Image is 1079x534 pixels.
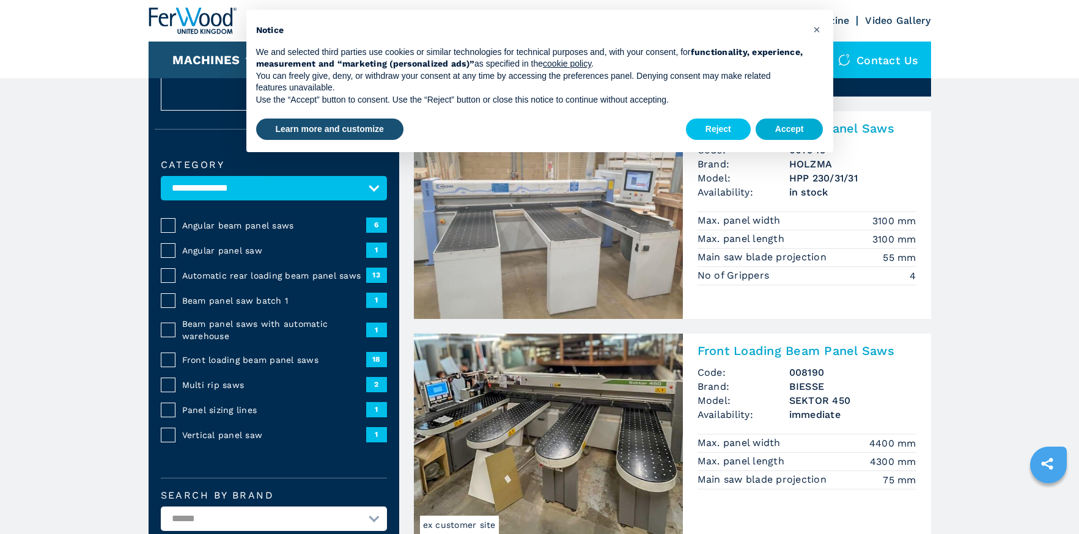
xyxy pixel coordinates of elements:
h3: BIESSE [789,379,916,393]
p: You can freely give, deny, or withdraw your consent at any time by accessing the preferences pane... [256,70,804,94]
span: Angular panel saw [182,244,366,257]
iframe: Chat [1027,479,1070,525]
p: Max. panel length [698,232,788,246]
p: Main saw blade projection [698,251,830,264]
span: Brand: [698,157,789,171]
span: 6 [366,218,387,232]
em: 75 mm [883,473,916,487]
label: Search by brand [161,491,387,500]
img: Contact us [838,54,850,66]
button: Machines [172,53,240,67]
h3: HPP 230/31/31 [789,171,916,185]
span: Multi rip saws [182,379,366,391]
span: Angular beam panel saws [182,219,366,232]
span: Code: [698,365,789,379]
em: 3100 mm [872,232,916,246]
span: immediate [789,408,916,422]
p: Max. panel length [698,455,788,468]
span: Availability: [698,185,789,199]
p: Use the “Accept” button to consent. Use the “Reject” button or close this notice to continue with... [256,94,804,106]
em: 4 [910,269,916,283]
span: 1 [366,323,387,337]
p: Max. panel width [698,436,784,450]
a: Front Loading Beam Panel Saws HOLZMA HPP 230/31/31Front Loading Beam Panel SawsCode:007949Brand:H... [414,111,931,319]
em: 3100 mm [872,214,916,228]
strong: functionality, experience, measurement and “marketing (personalized ads)” [256,47,803,69]
h2: Front Loading Beam Panel Saws [698,343,916,358]
span: 13 [366,268,387,282]
div: Contact us [826,42,931,78]
em: 4300 mm [870,455,916,469]
em: 55 mm [883,251,916,265]
h3: 008190 [789,365,916,379]
a: cookie policy [543,59,591,68]
p: We and selected third parties use cookies or similar technologies for technical purposes and, wit... [256,46,804,70]
em: 4400 mm [869,436,916,450]
p: No of Grippers [698,269,773,282]
img: Front Loading Beam Panel Saws HOLZMA HPP 230/31/31 [414,111,683,319]
h3: SEKTOR 450 [789,393,916,408]
span: Brand: [698,379,789,393]
span: 2 [366,377,387,392]
span: in stock [789,185,916,199]
span: Beam panel saws with automatic warehouse [182,318,366,342]
button: Close this notice [808,20,827,39]
h2: Notice [256,24,804,37]
p: Main saw blade projection [698,473,830,486]
button: Accept [756,119,823,141]
span: Automatic rear loading beam panel saws [182,269,366,282]
span: 18 [366,352,387,367]
span: Panel sizing lines [182,404,366,416]
button: Learn more and customize [256,119,403,141]
span: × [813,22,820,37]
label: Category [161,160,387,170]
span: Availability: [698,408,789,422]
span: Vertical panel saw [182,429,366,441]
span: ex customer site [420,516,499,534]
button: Reject [686,119,751,141]
button: ResetCancel [161,76,387,111]
span: Beam panel saw batch 1 [182,294,366,307]
p: Max. panel width [698,214,784,227]
span: 1 [366,402,387,417]
span: 1 [366,243,387,257]
span: 1 [366,293,387,307]
span: Model: [698,171,789,185]
a: sharethis [1032,448,1062,479]
span: Model: [698,393,789,408]
img: Ferwood [149,7,237,34]
a: Video Gallery [865,15,930,26]
span: Front loading beam panel saws [182,354,366,366]
h3: 007949 [789,143,916,157]
span: 1 [366,427,387,442]
h3: HOLZMA [789,157,916,171]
